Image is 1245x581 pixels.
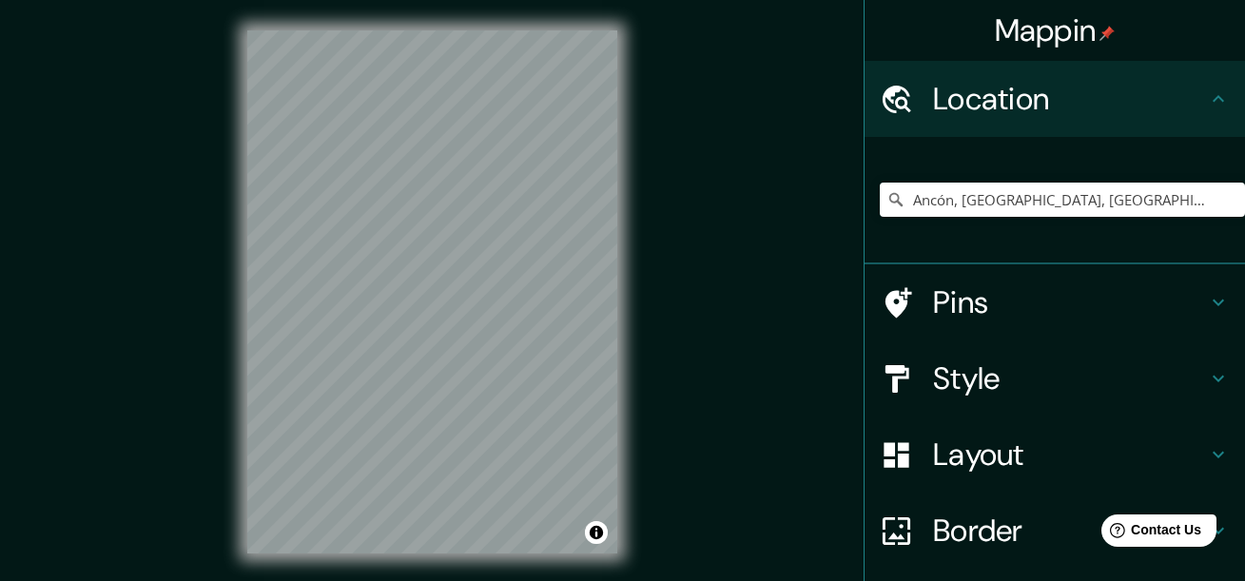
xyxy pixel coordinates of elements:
img: pin-icon.png [1099,26,1115,41]
div: Style [865,340,1245,416]
h4: Pins [933,283,1207,321]
h4: Mappin [995,11,1116,49]
div: Location [865,61,1245,137]
h4: Location [933,80,1207,118]
div: Layout [865,416,1245,493]
h4: Style [933,359,1207,397]
canvas: Map [247,30,617,553]
div: Border [865,493,1245,569]
div: Pins [865,264,1245,340]
h4: Layout [933,436,1207,474]
button: Toggle attribution [585,521,608,544]
iframe: Help widget launcher [1076,507,1224,560]
h4: Border [933,512,1207,550]
input: Pick your city or area [880,183,1245,217]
